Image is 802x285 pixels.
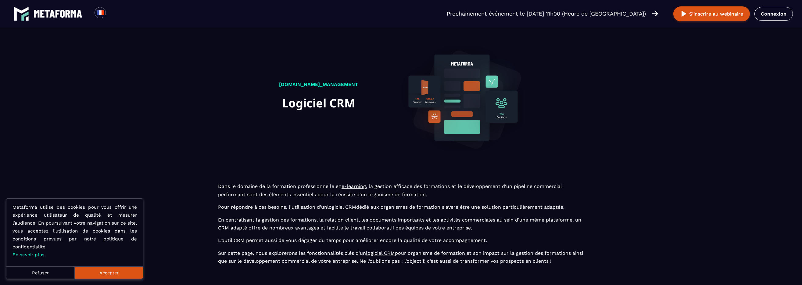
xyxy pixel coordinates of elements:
a: e-learning [342,183,366,189]
p: [DOMAIN_NAME]_management [279,81,358,88]
p: Dans le domaine de la formation professionnelle en , la gestion efficace des formations et le dév... [218,182,584,265]
div: Search for option [106,7,121,20]
img: fr [96,9,104,16]
img: arrow-right [652,10,658,17]
button: Accepter [75,266,143,279]
p: Metaforma utilise des cookies pour vous offrir une expérience utilisateur de qualité et mesurer l... [13,203,137,259]
a: Connexion [754,7,793,21]
button: S’inscrire au webinaire [673,6,750,21]
img: logiciel-background [401,37,523,159]
h1: Logiciel CRM [279,93,358,113]
button: Refuser [6,266,75,279]
a: logiciel CRM [366,250,395,256]
img: logo [14,6,29,21]
img: logo [34,10,82,18]
a: En savoir plus. [13,252,46,258]
p: Prochainement événement le [DATE] 11h00 (Heure de [GEOGRAPHIC_DATA]) [447,9,646,18]
img: play [680,10,688,18]
input: Search for option [111,10,116,17]
a: logiciel CRM [327,204,356,210]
